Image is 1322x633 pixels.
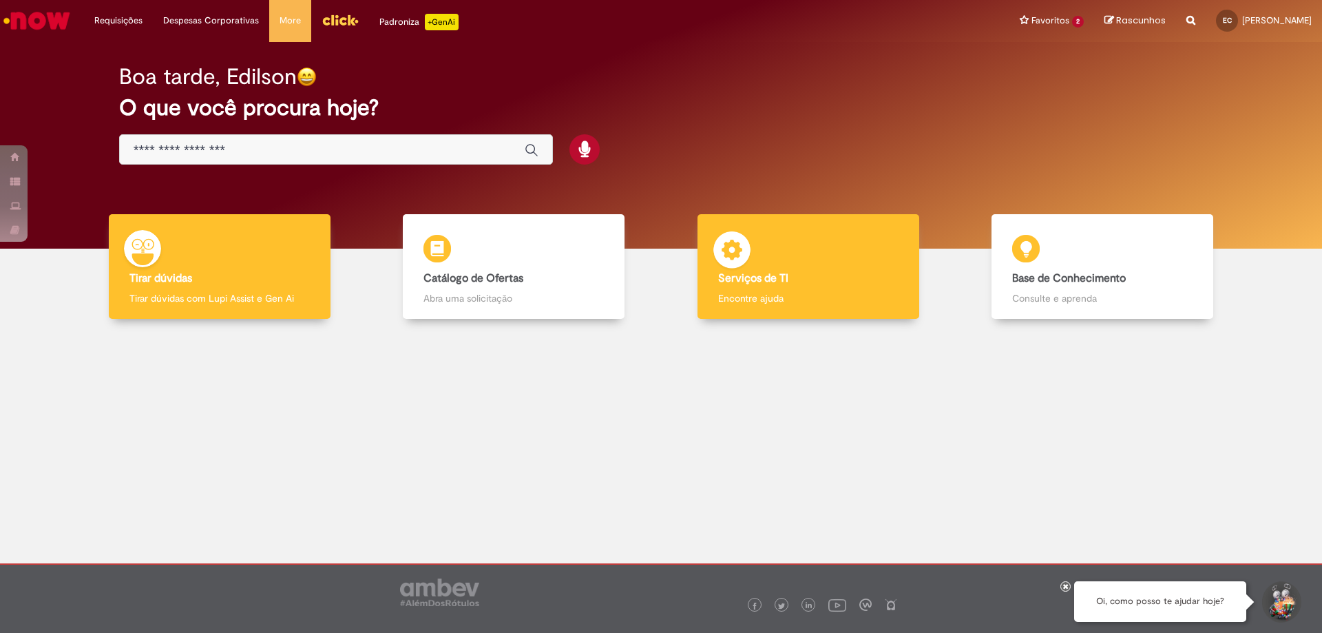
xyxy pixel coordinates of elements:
h2: O que você procura hoje? [119,96,1204,120]
p: Encontre ajuda [718,291,899,305]
img: logo_footer_naosei.png [885,599,897,611]
p: Consulte e aprenda [1012,291,1193,305]
span: Despesas Corporativas [163,14,259,28]
div: Padroniza [379,14,459,30]
b: Base de Conhecimento [1012,271,1126,285]
img: logo_footer_workplace.png [859,599,872,611]
img: logo_footer_linkedin.png [806,602,812,610]
a: Tirar dúvidas Tirar dúvidas com Lupi Assist e Gen Ai [72,214,367,320]
img: logo_footer_ambev_rotulo_gray.png [400,579,479,606]
b: Tirar dúvidas [129,271,192,285]
span: EC [1223,16,1232,25]
span: [PERSON_NAME] [1242,14,1312,26]
b: Serviços de TI [718,271,788,285]
div: Oi, como posso te ajudar hoje? [1074,581,1246,622]
a: Catálogo de Ofertas Abra uma solicitação [367,214,662,320]
span: Requisições [94,14,143,28]
span: More [280,14,301,28]
span: Favoritos [1031,14,1069,28]
a: Base de Conhecimento Consulte e aprenda [956,214,1250,320]
p: Abra uma solicitação [423,291,604,305]
a: Serviços de TI Encontre ajuda [661,214,956,320]
span: 2 [1072,16,1084,28]
img: logo_footer_twitter.png [778,603,785,610]
span: Rascunhos [1116,14,1166,27]
b: Catálogo de Ofertas [423,271,523,285]
img: click_logo_yellow_360x200.png [322,10,359,30]
img: logo_footer_youtube.png [828,596,846,614]
h2: Boa tarde, Edilson [119,65,297,89]
a: Rascunhos [1104,14,1166,28]
img: logo_footer_facebook.png [751,603,758,610]
img: happy-face.png [297,67,317,87]
button: Iniciar Conversa de Suporte [1260,581,1301,623]
p: Tirar dúvidas com Lupi Assist e Gen Ai [129,291,310,305]
p: +GenAi [425,14,459,30]
img: ServiceNow [1,7,72,34]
